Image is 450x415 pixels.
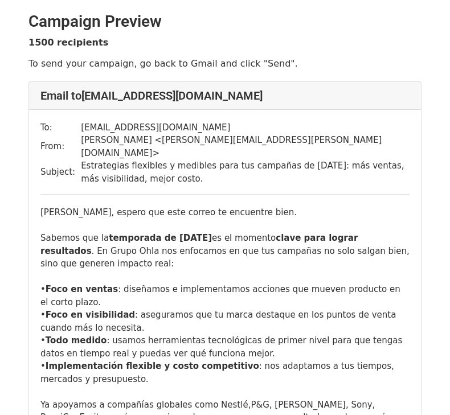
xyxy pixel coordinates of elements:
td: To: [40,121,81,134]
b: Implementación flexible y costo competitivo [46,361,259,371]
b: clave para lograr resultados [40,233,358,256]
h4: Email to [EMAIL_ADDRESS][DOMAIN_NAME] [40,89,410,102]
b: Foco en ventas [46,284,118,294]
h2: Campaign Preview [28,12,422,31]
td: Estrategias flexibles y medibles para tus campañas de [DATE]: más ventas, más visibilidad, mejor ... [81,159,410,185]
p: To send your campaign, go back to Gmail and click "Send". [28,57,422,69]
b: Foco en visibilidad [46,310,135,320]
b: temporada de [DATE] [109,233,212,243]
td: [EMAIL_ADDRESS][DOMAIN_NAME] [81,121,410,134]
td: [PERSON_NAME] < [PERSON_NAME][EMAIL_ADDRESS][PERSON_NAME][DOMAIN_NAME] > [81,134,410,159]
strong: 1500 recipients [28,37,108,48]
span: P&G [251,400,269,410]
td: From: [40,134,81,159]
b: Todo medido [46,335,107,346]
td: Subject: [40,159,81,185]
